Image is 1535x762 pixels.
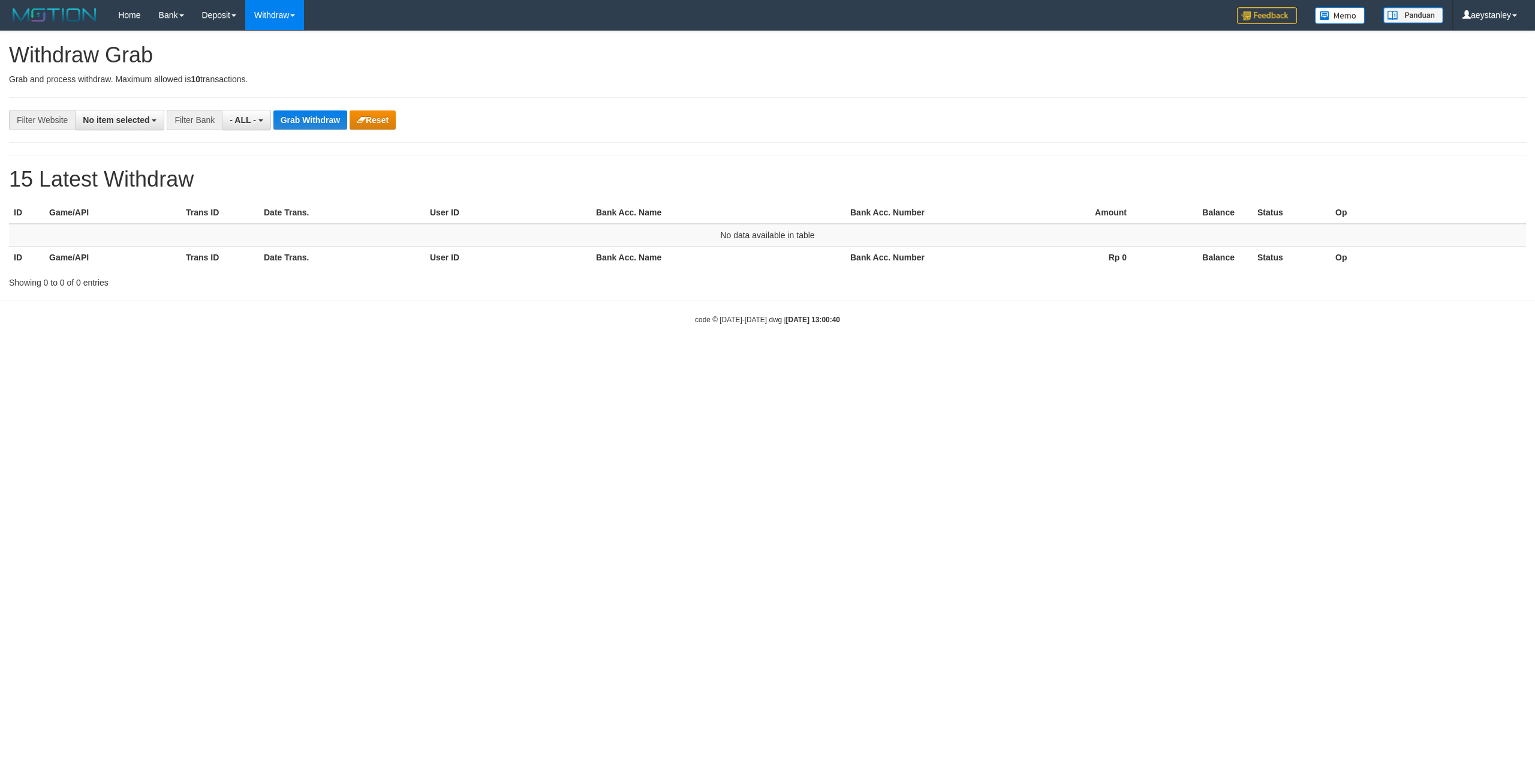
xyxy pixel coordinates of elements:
[230,115,256,125] span: - ALL -
[982,202,1145,224] th: Amount
[259,246,425,268] th: Date Trans.
[9,43,1526,67] h1: Withdraw Grab
[167,110,222,130] div: Filter Bank
[982,246,1145,268] th: Rp 0
[1383,7,1443,23] img: panduan.png
[9,167,1526,191] h1: 15 Latest Withdraw
[44,202,181,224] th: Game/API
[591,202,845,224] th: Bank Acc. Name
[75,110,164,130] button: No item selected
[9,110,75,130] div: Filter Website
[9,202,44,224] th: ID
[845,246,982,268] th: Bank Acc. Number
[9,73,1526,85] p: Grab and process withdraw. Maximum allowed is transactions.
[9,246,44,268] th: ID
[1253,202,1331,224] th: Status
[845,202,982,224] th: Bank Acc. Number
[222,110,270,130] button: - ALL -
[1253,246,1331,268] th: Status
[9,224,1526,247] td: No data available in table
[1331,202,1526,224] th: Op
[1145,246,1253,268] th: Balance
[9,6,100,24] img: MOTION_logo.png
[9,272,631,289] div: Showing 0 to 0 of 0 entries
[191,74,200,84] strong: 10
[273,110,347,130] button: Grab Withdraw
[1237,7,1297,24] img: Feedback.jpg
[44,246,181,268] th: Game/API
[350,110,396,130] button: Reset
[786,316,840,324] strong: [DATE] 13:00:40
[425,202,591,224] th: User ID
[259,202,425,224] th: Date Trans.
[425,246,591,268] th: User ID
[181,202,259,224] th: Trans ID
[1315,7,1365,24] img: Button%20Memo.svg
[1331,246,1526,268] th: Op
[83,115,149,125] span: No item selected
[695,316,840,324] small: code © [DATE]-[DATE] dwg |
[181,246,259,268] th: Trans ID
[591,246,845,268] th: Bank Acc. Name
[1145,202,1253,224] th: Balance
